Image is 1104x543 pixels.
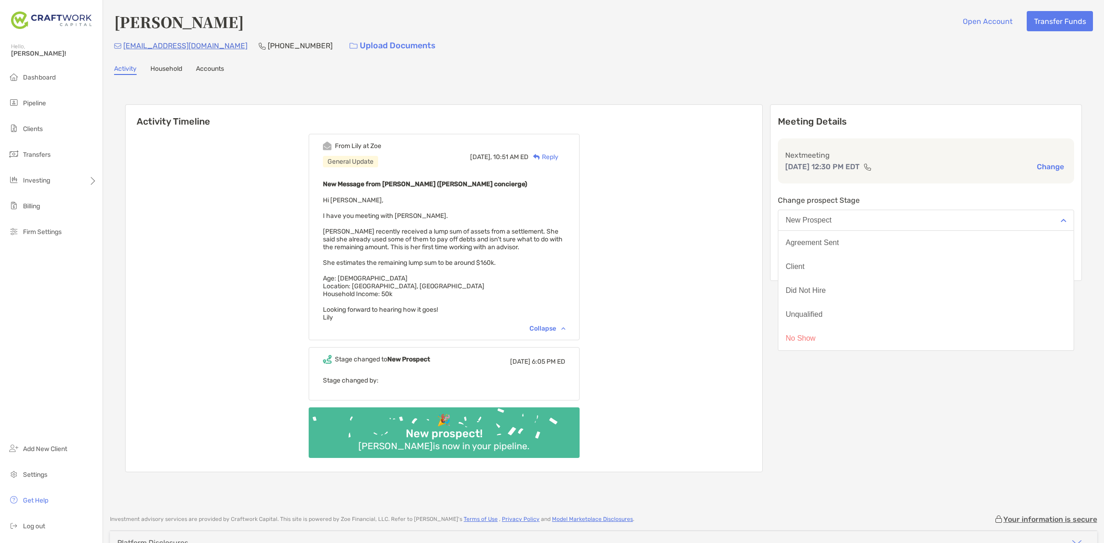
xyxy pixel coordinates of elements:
[778,210,1074,231] button: New Prospect
[11,50,97,57] span: [PERSON_NAME]!
[8,469,19,480] img: settings icon
[335,355,430,363] div: Stage changed to
[786,286,826,295] div: Did Not Hire
[387,355,430,363] b: New Prospect
[778,303,1074,326] button: Unqualified
[8,520,19,531] img: logout icon
[344,36,442,56] a: Upload Documents
[786,310,822,319] div: Unqualified
[259,42,266,50] img: Phone Icon
[11,4,92,37] img: Zoe Logo
[23,202,40,210] span: Billing
[552,516,633,522] a: Model Marketplace Disclosures
[786,216,832,224] div: New Prospect
[402,427,486,440] div: New prospect!
[23,151,51,159] span: Transfers
[470,153,492,161] span: [DATE],
[1061,219,1066,222] img: Open dropdown arrow
[493,153,529,161] span: 10:51 AM ED
[778,231,1074,255] button: Agreement Sent
[23,497,48,504] span: Get Help
[309,407,580,450] img: Confetti
[502,516,540,522] a: Privacy Policy
[8,149,19,160] img: transfers icon
[323,375,565,386] p: Stage changed by:
[23,471,47,479] span: Settings
[268,40,333,51] p: [PHONE_NUMBER]
[23,228,62,236] span: Firm Settings
[561,327,565,330] img: Chevron icon
[8,494,19,505] img: get-help icon
[863,163,872,171] img: communication type
[8,97,19,108] img: pipeline icon
[778,194,1074,206] p: Change prospect Stage
[8,71,19,82] img: dashboard icon
[355,440,533,452] div: [PERSON_NAME] is now in your pipeline.
[114,65,137,75] a: Activity
[123,40,247,51] p: [EMAIL_ADDRESS][DOMAIN_NAME]
[8,443,19,454] img: add_new_client icon
[778,279,1074,303] button: Did Not Hire
[785,161,860,172] p: [DATE] 12:30 PM EDT
[532,358,565,366] span: 6:05 PM ED
[778,255,1074,279] button: Client
[23,522,45,530] span: Log out
[1003,515,1097,524] p: Your information is secure
[323,142,332,150] img: Event icon
[335,142,381,150] div: From Lily at Zoe
[529,325,565,332] div: Collapse
[23,445,67,453] span: Add New Client
[8,200,19,211] img: billing icon
[114,43,121,49] img: Email Icon
[529,152,558,162] div: Reply
[786,239,839,247] div: Agreement Sent
[778,116,1074,127] p: Meeting Details
[510,358,530,366] span: [DATE]
[23,125,43,133] span: Clients
[1027,11,1093,31] button: Transfer Funds
[323,180,527,188] b: New Message from [PERSON_NAME] ([PERSON_NAME] concierge)
[8,174,19,185] img: investing icon
[786,334,816,343] div: No Show
[350,43,357,49] img: button icon
[785,149,1067,161] p: Next meeting
[8,226,19,237] img: firm-settings icon
[323,196,563,321] span: Hi [PERSON_NAME], I have you meeting with [PERSON_NAME]. [PERSON_NAME] recently received a lump s...
[533,154,540,160] img: Reply icon
[23,177,50,184] span: Investing
[8,123,19,134] img: clients icon
[323,156,378,167] div: General Update
[1034,162,1067,171] button: Change
[110,516,634,523] p: Investment advisory services are provided by Craftwork Capital . This site is powered by Zoe Fina...
[196,65,224,75] a: Accounts
[323,355,332,364] img: Event icon
[23,99,46,107] span: Pipeline
[464,516,498,522] a: Terms of Use
[955,11,1019,31] button: Open Account
[778,326,1074,350] button: No Show
[433,414,454,427] div: 🎉
[114,11,244,32] h4: [PERSON_NAME]
[126,105,762,127] h6: Activity Timeline
[786,263,805,271] div: Client
[23,74,56,81] span: Dashboard
[150,65,182,75] a: Household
